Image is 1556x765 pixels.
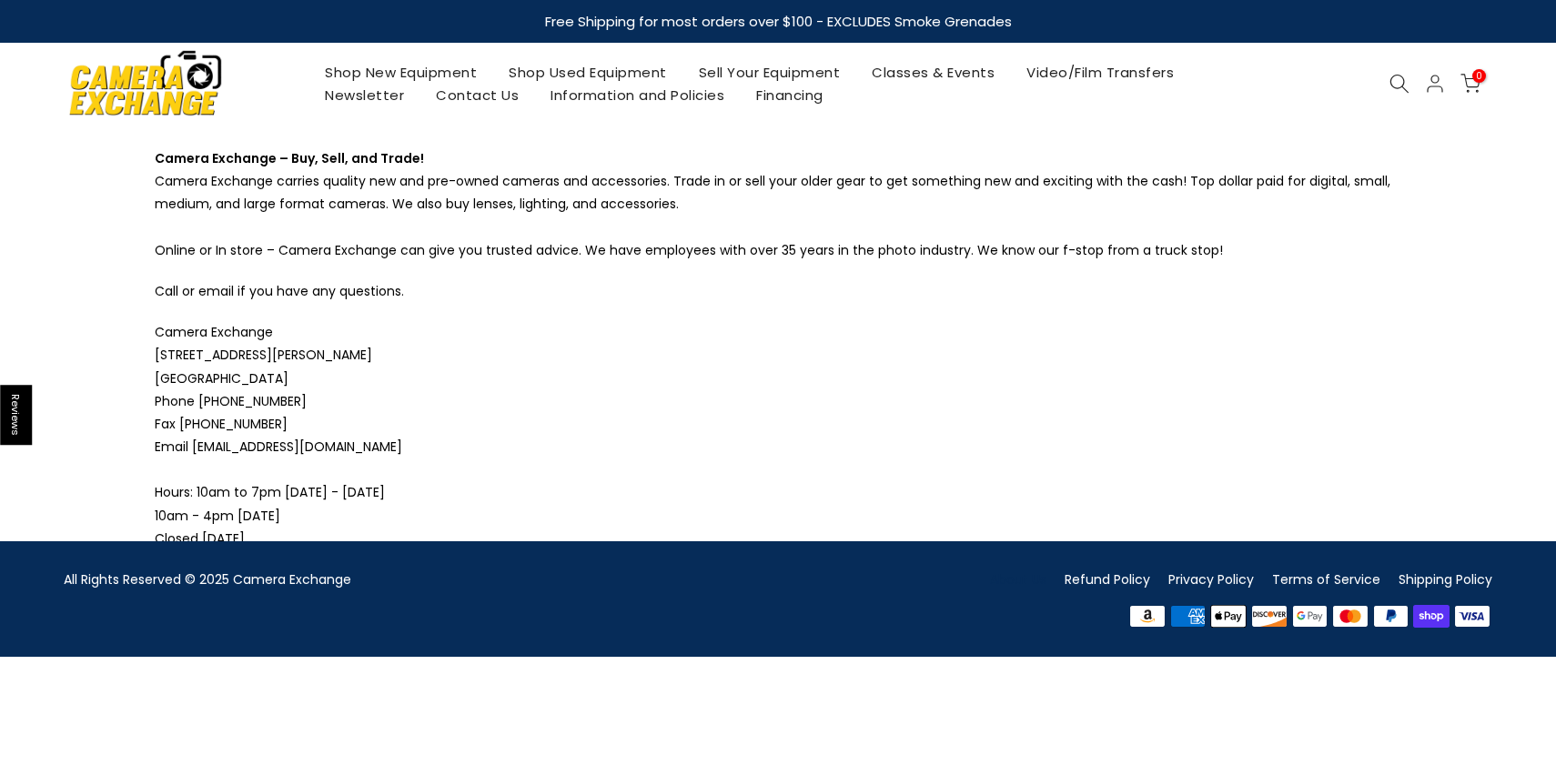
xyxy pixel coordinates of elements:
[1208,602,1249,629] img: apple pay
[856,61,1011,84] a: Classes & Events
[309,61,493,84] a: Shop New Equipment
[1370,602,1411,629] img: paypal
[155,172,1390,213] span: Camera Exchange carries quality new and pre-owned cameras and accessories. Trade in or sell your ...
[155,241,1223,259] span: Online or In store – Camera Exchange can give you trusted advice. We have employees with over 35 ...
[1460,74,1480,94] a: 0
[64,569,764,591] div: All Rights Reserved © 2025 Camera Exchange
[493,61,683,84] a: Shop Used Equipment
[1472,69,1486,83] span: 0
[1167,602,1208,629] img: american express
[1451,602,1492,629] img: visa
[1289,602,1330,629] img: google pay
[1411,602,1452,629] img: shopify pay
[990,570,1046,589] a: About Us
[1011,61,1190,84] a: Video/Film Transfers
[155,282,404,300] span: Call or email if you have any questions.
[1168,570,1254,589] a: Privacy Policy
[535,84,741,106] a: Information and Policies
[545,12,1012,31] strong: Free Shipping for most orders over $100 - EXCLUDES Smoke Grenades
[420,84,535,106] a: Contact Us
[155,149,424,167] b: Camera Exchange – Buy, Sell, and Trade!
[1065,570,1150,589] a: Refund Policy
[1249,602,1290,629] img: discover
[1399,570,1492,589] a: Shipping Policy
[682,61,856,84] a: Sell Your Equipment
[1127,602,1168,629] img: amazon payments
[155,323,402,548] span: Camera Exchange [STREET_ADDRESS][PERSON_NAME] [GEOGRAPHIC_DATA] Phone [PHONE_NUMBER] Fax [PHONE_N...
[309,84,420,106] a: Newsletter
[1330,602,1371,629] img: master
[1272,570,1380,589] a: Terms of Service
[741,84,840,106] a: Financing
